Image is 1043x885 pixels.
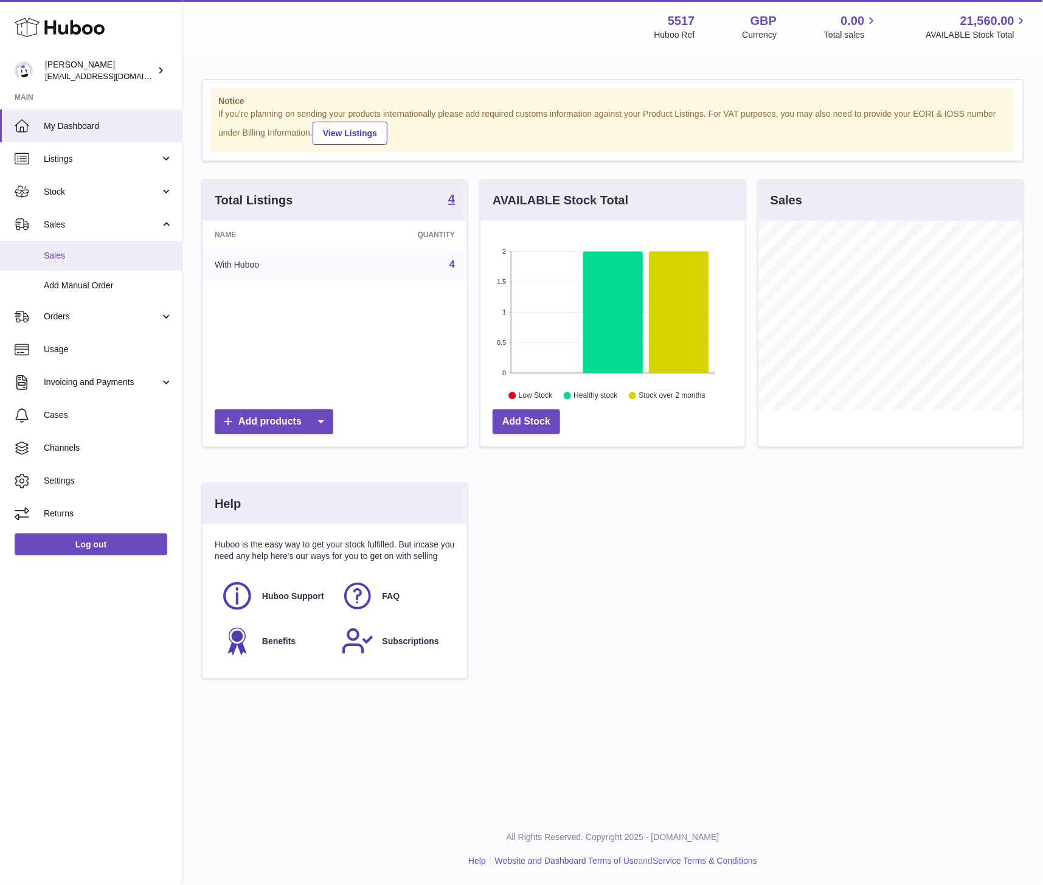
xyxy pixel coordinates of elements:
strong: Notice [218,95,1007,107]
a: FAQ [341,580,449,613]
a: Service Terms & Conditions [653,856,757,866]
span: AVAILABLE Stock Total [926,29,1028,41]
text: Stock over 2 months [639,391,705,400]
span: Invoicing and Payments [44,377,160,388]
span: [EMAIL_ADDRESS][DOMAIN_NAME] [45,71,179,81]
th: Name [203,221,342,249]
a: Add products [215,409,333,434]
a: 4 [448,193,455,207]
a: Subscriptions [341,625,449,658]
span: 0.00 [841,13,865,29]
text: 1 [502,308,506,316]
text: 0.5 [497,339,506,346]
span: Orders [44,311,160,322]
a: 21,560.00 AVAILABLE Stock Total [926,13,1028,41]
a: Website and Dashboard Terms of Use [495,856,639,866]
span: Benefits [262,636,296,647]
a: View Listings [313,122,387,145]
a: Huboo Support [221,580,329,613]
div: If you're planning on sending your products internationally please add required customs informati... [218,108,1007,145]
span: FAQ [383,591,400,602]
text: Healthy stock [573,391,618,400]
td: With Huboo [203,249,342,280]
strong: 4 [448,193,455,205]
strong: GBP [750,13,777,29]
img: alessiavanzwolle@hotmail.com [15,61,33,80]
th: Quantity [342,221,467,249]
p: All Rights Reserved. Copyright 2025 - [DOMAIN_NAME] [192,831,1033,843]
h3: AVAILABLE Stock Total [493,192,628,209]
span: Channels [44,442,173,454]
a: Add Stock [493,409,560,434]
text: 0 [502,369,506,377]
a: Help [468,856,486,866]
span: Returns [44,508,173,519]
span: Add Manual Order [44,280,173,291]
span: Settings [44,475,173,487]
text: 1.5 [497,278,506,285]
span: My Dashboard [44,120,173,132]
a: 0.00 Total sales [824,13,878,41]
a: Log out [15,533,167,555]
strong: 5517 [668,13,695,29]
span: Listings [44,153,160,165]
div: Huboo Ref [654,29,695,41]
p: Huboo is the easy way to get your stock fulfilled. But incase you need any help here's our ways f... [215,539,455,562]
a: Benefits [221,625,329,658]
span: Stock [44,186,160,198]
span: Usage [44,344,173,355]
a: 4 [449,259,455,269]
h3: Total Listings [215,192,293,209]
text: 2 [502,248,506,255]
span: Cases [44,409,173,421]
span: Sales [44,219,160,231]
span: 21,560.00 [960,13,1014,29]
span: Sales [44,250,173,262]
h3: Sales [771,192,802,209]
span: Huboo Support [262,591,324,602]
span: Total sales [824,29,878,41]
div: [PERSON_NAME] [45,59,154,82]
div: Currency [743,29,777,41]
li: and [491,855,757,867]
h3: Help [215,496,241,512]
text: Low Stock [519,391,553,400]
span: Subscriptions [383,636,439,647]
